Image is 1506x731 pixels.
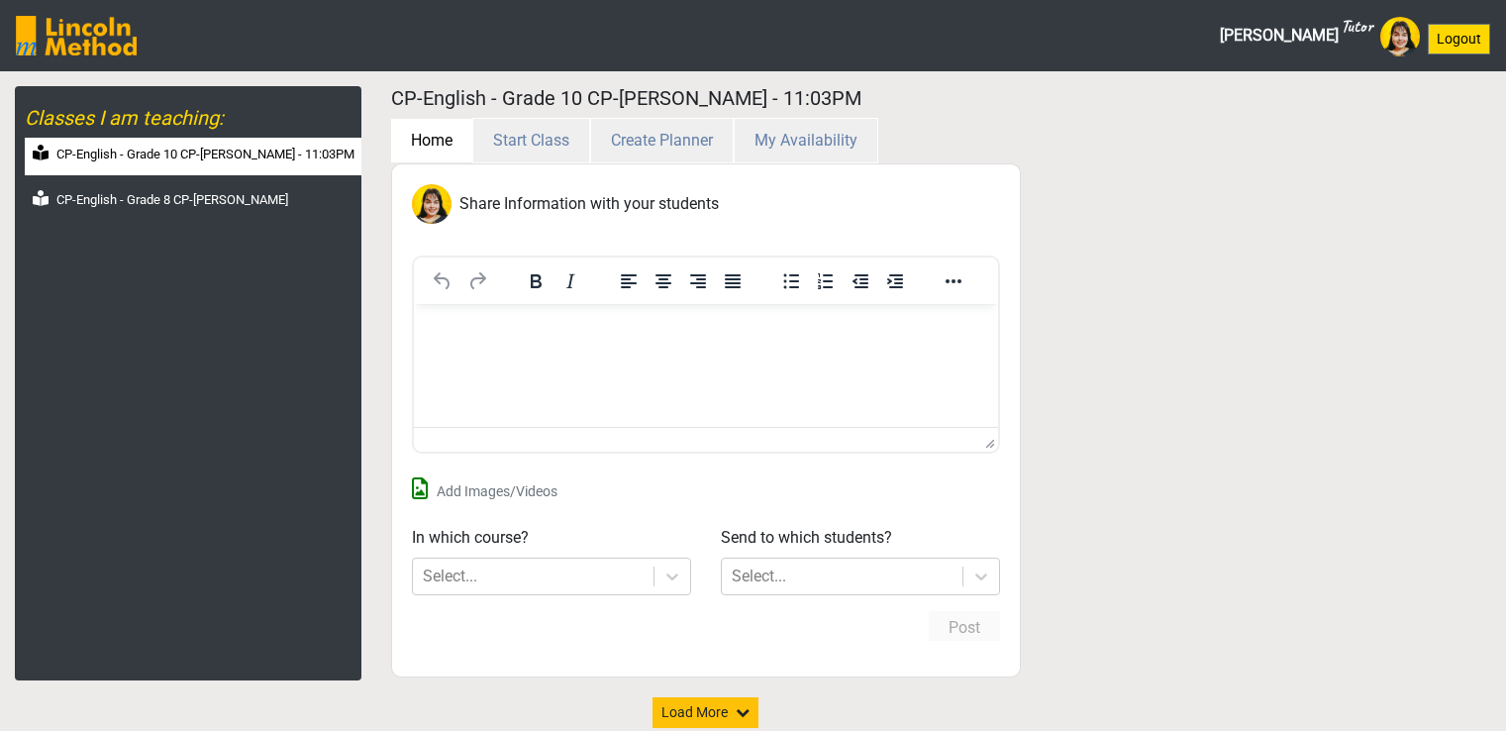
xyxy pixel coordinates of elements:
[929,611,1000,641] button: Post
[25,138,361,176] a: CP-English - Grade 10 CP-[PERSON_NAME] - 11:03PM
[25,106,361,130] h5: Classes I am teaching:
[590,131,734,150] a: Create Planner
[985,431,995,449] div: Press the Up and Down arrow keys to resize the editor.
[519,267,552,295] button: Bold
[809,267,843,295] button: Numbered list
[1220,16,1372,55] span: [PERSON_NAME]
[1380,17,1420,56] img: Avatar
[647,267,680,295] button: Align center
[681,267,715,295] button: Align right
[412,184,452,224] img: Avatar
[56,145,354,164] label: CP-English - Grade 10 CP-[PERSON_NAME] - 11:03PM
[437,481,557,502] label: Add Images/Videos
[25,183,361,222] a: CP-English - Grade 8 CP-[PERSON_NAME]
[590,118,734,163] button: Create Planner
[878,267,912,295] button: Increase indent
[460,267,494,295] button: Redo
[734,131,878,150] a: My Availability
[391,119,472,162] button: Home
[414,304,997,427] iframe: Rich Text Area
[734,118,878,163] button: My Availability
[16,16,137,55] img: SGY6awQAAAABJRU5ErkJggg==
[56,190,288,210] label: CP-English - Grade 8 CP-[PERSON_NAME]
[732,565,786,588] div: Select...
[459,192,719,216] label: Share Information with your students
[721,526,892,550] label: Send to which students?
[426,267,459,295] button: Undo
[844,267,877,295] button: Decrease indent
[937,267,970,295] button: Reveal or hide additional toolbar items
[653,697,758,728] button: Load More
[553,267,587,295] button: Italic
[472,131,590,150] a: Start Class
[774,267,808,295] button: Bullet list
[391,131,472,150] a: Home
[391,86,1491,110] h5: CP-English - Grade 10 CP-[PERSON_NAME] - 11:03PM
[716,267,750,295] button: Justify
[612,267,646,295] button: Align left
[472,118,590,163] button: Start Class
[412,526,529,550] label: In which course?
[1341,15,1372,37] sup: Tutor
[1428,24,1490,54] button: Logout
[423,565,477,588] div: Select...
